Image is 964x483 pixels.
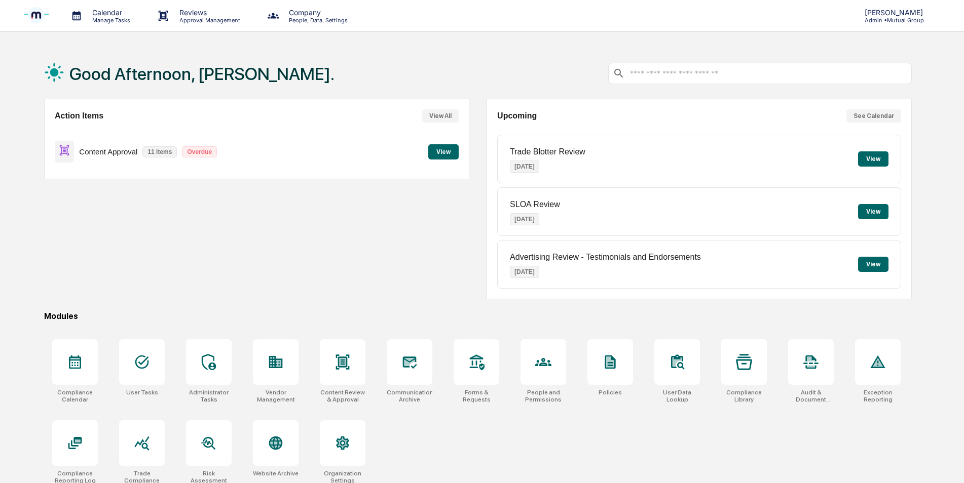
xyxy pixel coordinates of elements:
[84,17,135,24] p: Manage Tasks
[44,311,912,321] div: Modules
[510,147,585,156] p: Trade Blotter Review
[253,470,299,477] div: Website Archive
[69,64,335,84] h1: Good Afternoon, [PERSON_NAME].
[858,151,888,167] button: View
[52,389,98,403] div: Compliance Calendar
[521,389,566,403] div: People and Permissions
[84,8,135,17] p: Calendar
[422,109,459,123] button: View All
[857,8,928,17] p: [PERSON_NAME]
[858,257,888,272] button: View
[510,160,539,173] p: [DATE]
[510,266,539,278] p: [DATE]
[281,8,353,17] p: Company
[79,147,137,156] p: Content Approval
[253,389,299,403] div: Vendor Management
[599,389,622,396] div: Policies
[846,109,901,123] button: See Calendar
[186,389,232,403] div: Administrator Tasks
[24,2,49,29] img: logo
[510,213,539,225] p: [DATE]
[281,17,353,24] p: People, Data, Settings
[654,389,700,403] div: User Data Lookup
[788,389,834,403] div: Audit & Document Logs
[320,389,365,403] div: Content Review & Approval
[510,253,701,262] p: Advertising Review - Testimonials and Endorsements
[182,146,217,157] p: Overdue
[497,111,537,120] h2: Upcoming
[858,204,888,219] button: View
[142,146,177,157] p: 11 items
[855,389,901,403] div: Exception Reporting
[428,146,459,156] a: View
[428,144,459,159] button: View
[126,389,158,396] div: User Tasks
[510,200,560,209] p: SLOA Review
[387,389,432,403] div: Communications Archive
[857,17,928,24] p: Admin • Mutual Group
[171,8,245,17] p: Reviews
[171,17,245,24] p: Approval Management
[55,111,103,120] h2: Action Items
[721,389,767,403] div: Compliance Library
[454,389,499,403] div: Forms & Requests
